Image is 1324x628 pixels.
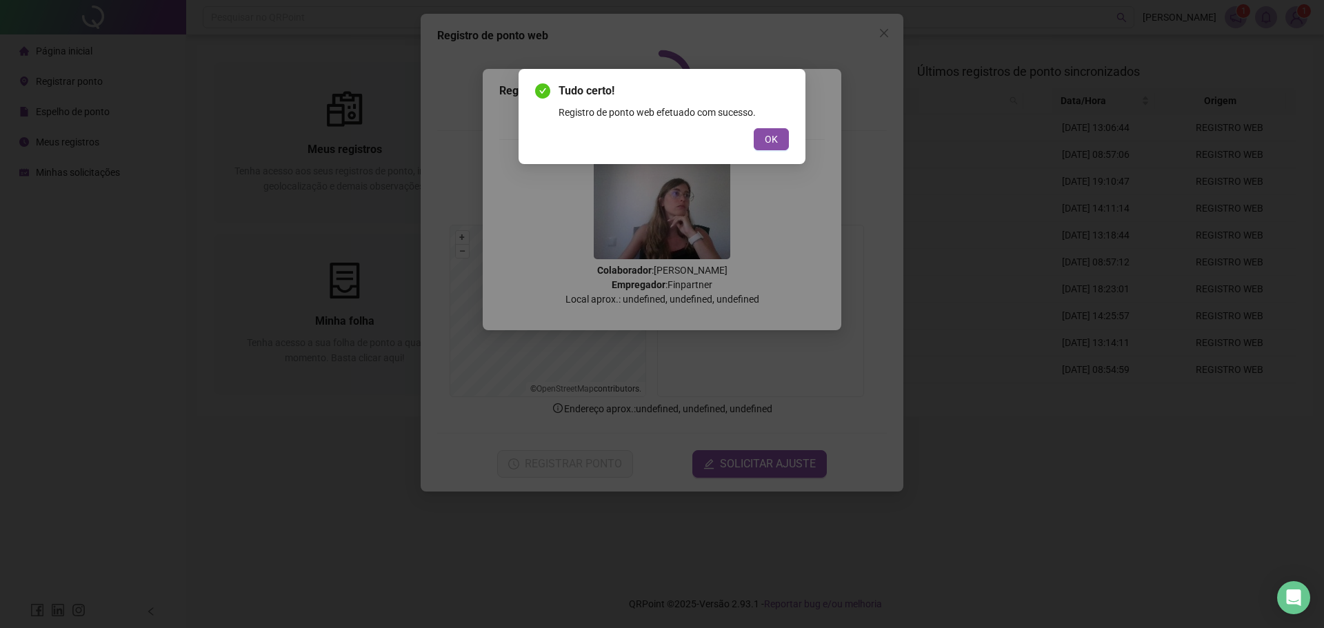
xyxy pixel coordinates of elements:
span: check-circle [535,83,550,99]
span: Tudo certo! [559,83,789,99]
span: OK [765,132,778,147]
div: Registro de ponto web efetuado com sucesso. [559,105,789,120]
button: OK [754,128,789,150]
div: Open Intercom Messenger [1277,581,1310,614]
